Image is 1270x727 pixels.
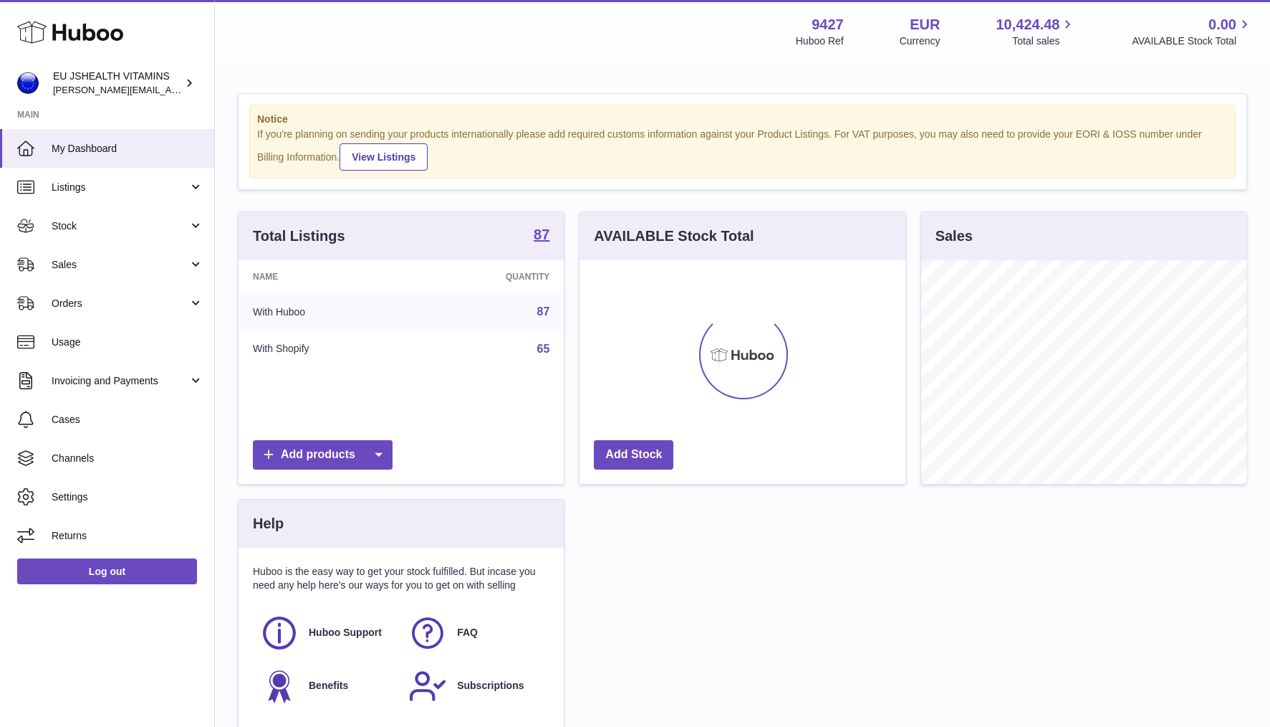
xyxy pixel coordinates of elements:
h3: AVAILABLE Stock Total [594,227,754,246]
h3: Total Listings [253,227,345,246]
td: With Huboo [239,293,414,331]
h3: Help [253,514,284,533]
strong: 87 [534,227,549,242]
a: Add products [253,440,393,470]
div: If you're planning on sending your products internationally please add required customs informati... [257,128,1228,171]
span: [PERSON_NAME][EMAIL_ADDRESS][DOMAIN_NAME] [53,84,287,95]
strong: Notice [257,113,1228,126]
span: Huboo Support [309,626,382,640]
p: Huboo is the easy way to get your stock fulfilled. But incase you need any help here's our ways f... [253,565,549,592]
a: 87 [537,305,550,318]
span: Subscriptions [457,679,524,693]
strong: 9427 [812,15,844,34]
div: EU JSHEALTH VITAMINS [53,70,182,97]
th: Name [239,260,414,293]
th: Quantity [414,260,564,293]
a: View Listings [340,143,428,171]
span: Channels [52,452,203,465]
div: Huboo Ref [796,34,844,48]
span: Total sales [1012,34,1076,48]
a: FAQ [408,614,542,652]
span: FAQ [457,626,478,640]
span: Listings [52,181,188,194]
a: 65 [537,343,550,355]
span: AVAILABLE Stock Total [1132,34,1253,48]
strong: EUR [910,15,940,34]
img: laura@jessicasepel.com [17,72,39,94]
span: Orders [52,297,188,310]
a: 0.00 AVAILABLE Stock Total [1132,15,1253,48]
h3: Sales [935,227,973,246]
span: Stock [52,219,188,233]
a: Log out [17,559,197,584]
a: Huboo Support [260,614,394,652]
div: Currency [900,34,941,48]
span: Benefits [309,679,348,693]
a: Subscriptions [408,667,542,705]
td: With Shopify [239,331,414,368]
a: Benefits [260,667,394,705]
span: Returns [52,529,203,543]
a: Add Stock [594,440,673,470]
span: My Dashboard [52,142,203,156]
span: Sales [52,258,188,272]
a: 87 [534,227,549,244]
span: 10,424.48 [996,15,1059,34]
span: 0.00 [1208,15,1236,34]
span: Usage [52,336,203,349]
a: 10,424.48 Total sales [996,15,1076,48]
span: Cases [52,413,203,427]
span: Invoicing and Payments [52,374,188,388]
span: Settings [52,490,203,504]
